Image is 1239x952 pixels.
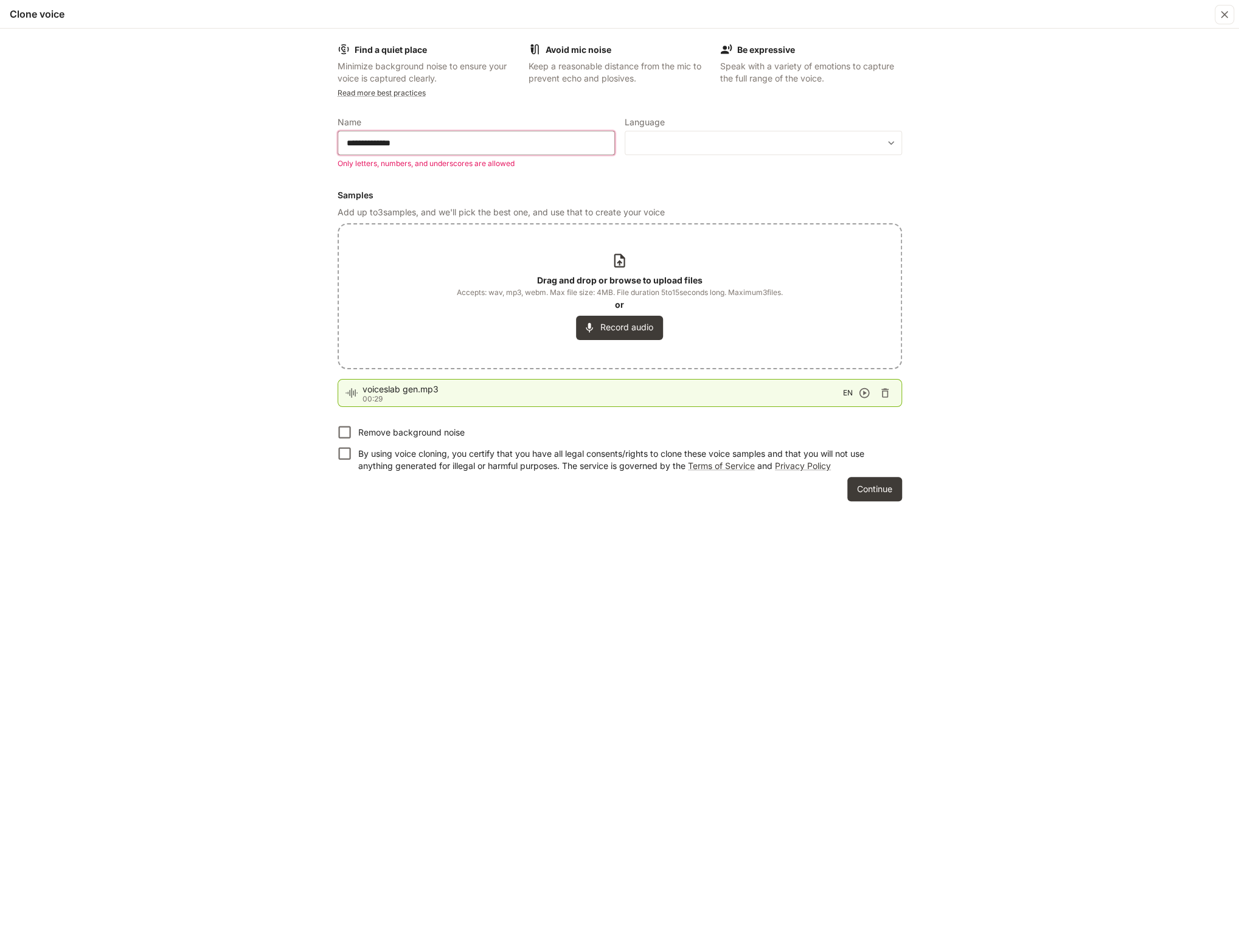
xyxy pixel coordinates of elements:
[338,206,902,218] p: Add up to 3 samples, and we'll pick the best one, and use that to create your voice
[847,477,902,501] button: Continue
[688,460,755,471] a: Terms of Service
[775,460,831,471] a: Privacy Policy
[338,118,361,127] p: Name
[625,137,901,149] div: ​
[358,448,892,472] p: By using voice cloning, you certify that you have all legal consents/rights to clone these voice ...
[355,44,427,55] b: Find a quiet place
[529,60,710,85] p: Keep a reasonable distance from the mic to prevent echo and plosives.
[338,88,426,97] a: Read more best practices
[576,316,663,340] button: Record audio
[843,387,853,399] span: EN
[546,44,611,55] b: Avoid mic noise
[10,7,64,21] h5: Clone voice
[363,383,843,395] span: voiceslab gen.mp3
[737,44,795,55] b: Be expressive
[338,158,606,170] p: Only letters, numbers, and underscores are allowed
[338,60,519,85] p: Minimize background noise to ensure your voice is captured clearly.
[358,426,465,439] p: Remove background noise
[363,395,843,403] p: 00:29
[457,287,783,299] span: Accepts: wav, mp3, webm. Max file size: 4MB. File duration 5 to 15 seconds long. Maximum 3 files.
[338,189,902,201] h6: Samples
[625,118,665,127] p: Language
[615,299,624,310] b: or
[537,275,703,285] b: Drag and drop or browse to upload files
[720,60,902,85] p: Speak with a variety of emotions to capture the full range of the voice.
